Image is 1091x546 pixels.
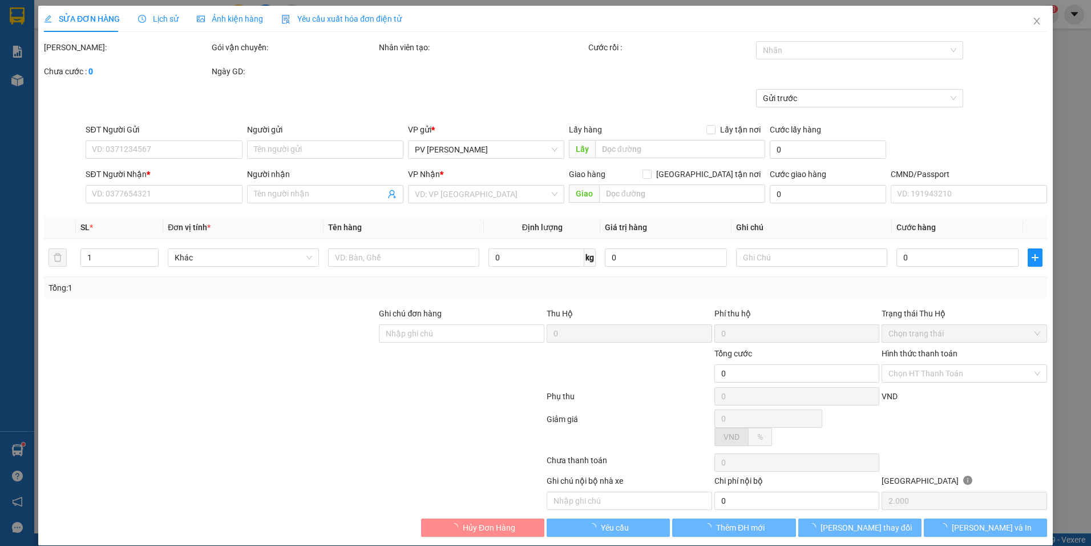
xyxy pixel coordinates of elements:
[545,413,713,451] div: Giảm giá
[1028,253,1042,262] span: plus
[522,223,563,232] span: Định lượng
[952,521,1032,534] span: [PERSON_NAME] và In
[724,432,740,441] span: VND
[247,123,403,136] div: Người gửi
[888,325,1040,342] span: Chọn trạng thái
[757,432,763,441] span: %
[197,15,205,23] span: picture
[882,349,957,358] label: Hình thức thanh toán
[408,170,440,179] span: VP Nhận
[547,519,670,537] button: Yêu cầu
[963,476,972,485] span: info-circle
[896,223,936,232] span: Cước hàng
[545,454,713,474] div: Chưa thanh toán
[281,15,290,24] img: icon
[714,475,880,492] div: Chi phí nội bộ
[1021,6,1053,38] button: Close
[770,125,821,134] label: Cước lấy hàng
[1032,17,1041,26] span: close
[924,519,1047,537] button: [PERSON_NAME] và In
[328,223,362,232] span: Tên hàng
[44,65,209,78] div: Chưa cước :
[86,168,242,180] div: SĐT Người Nhận
[463,521,515,534] span: Hủy Đơn Hàng
[882,307,1047,320] div: Trạng thái Thu Hộ
[732,216,892,239] th: Ghi chú
[882,392,898,401] span: VND
[328,248,479,267] input: VD: Bàn, Ghế
[1028,248,1042,267] button: plus
[599,184,766,203] input: Dọc đường
[545,390,713,410] div: Phụ thu
[547,309,573,318] span: Thu Hộ
[175,249,312,266] span: Khác
[763,90,956,107] span: Gửi trước
[588,523,601,531] span: loading
[44,15,52,23] span: edit
[281,14,402,23] span: Yêu cầu xuất hóa đơn điện tử
[939,523,952,531] span: loading
[601,521,629,534] span: Yêu cầu
[569,125,602,134] span: Lấy hàng
[387,190,397,199] span: user-add
[714,307,880,324] div: Phí thu hộ
[716,123,765,136] span: Lấy tận nơi
[584,248,596,267] span: kg
[138,15,146,23] span: clock-circle
[569,184,599,203] span: Giao
[379,309,442,318] label: Ghi chú đơn hàng
[569,170,605,179] span: Giao hàng
[716,521,765,534] span: Thêm ĐH mới
[415,141,557,158] span: PV Nam Đong
[595,140,766,158] input: Dọc đường
[736,248,887,267] input: Ghi Chú
[891,168,1047,180] div: CMND/Passport
[212,65,377,78] div: Ngày GD:
[569,140,595,158] span: Lấy
[547,475,712,492] div: Ghi chú nội bộ nhà xe
[212,41,377,54] div: Gói vận chuyển:
[450,523,463,531] span: loading
[821,521,912,534] span: [PERSON_NAME] thay đổi
[808,523,821,531] span: loading
[672,519,795,537] button: Thêm ĐH mới
[421,519,544,537] button: Hủy Đơn Hàng
[770,185,886,203] input: Cước giao hàng
[714,349,752,358] span: Tổng cước
[44,14,120,23] span: SỬA ĐƠN HÀNG
[652,168,765,180] span: [GEOGRAPHIC_DATA] tận nơi
[49,248,67,267] button: delete
[168,223,211,232] span: Đơn vị tính
[197,14,263,23] span: Ảnh kiện hàng
[247,168,403,180] div: Người nhận
[379,41,586,54] div: Nhân viên tạo:
[138,14,179,23] span: Lịch sử
[80,223,90,232] span: SL
[379,324,544,343] input: Ghi chú đơn hàng
[605,223,647,232] span: Giá trị hàng
[547,492,712,510] input: Nhập ghi chú
[408,123,564,136] div: VP gửi
[44,41,209,54] div: [PERSON_NAME]:
[770,140,886,159] input: Cước lấy hàng
[86,123,242,136] div: SĐT Người Gửi
[704,523,716,531] span: loading
[588,41,754,54] div: Cước rồi :
[88,67,93,76] b: 0
[882,475,1047,492] div: [GEOGRAPHIC_DATA]
[798,519,922,537] button: [PERSON_NAME] thay đổi
[770,170,826,179] label: Cước giao hàng
[49,282,421,294] div: Tổng: 1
